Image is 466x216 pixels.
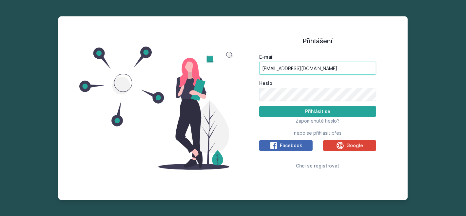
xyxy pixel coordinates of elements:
[296,163,340,168] span: Chci se registrovat
[259,106,376,117] button: Přihlásit se
[323,140,377,151] button: Google
[259,80,376,87] label: Heslo
[259,62,376,75] input: Tvoje e-mailová adresa
[294,130,341,136] span: nebo se přihlásit přes
[346,142,363,149] span: Google
[259,36,376,46] h1: Přihlášení
[259,140,313,151] button: Facebook
[259,54,376,60] label: E-mail
[280,142,302,149] span: Facebook
[296,162,340,169] button: Chci se registrovat
[296,118,340,124] span: Zapomenuté heslo?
